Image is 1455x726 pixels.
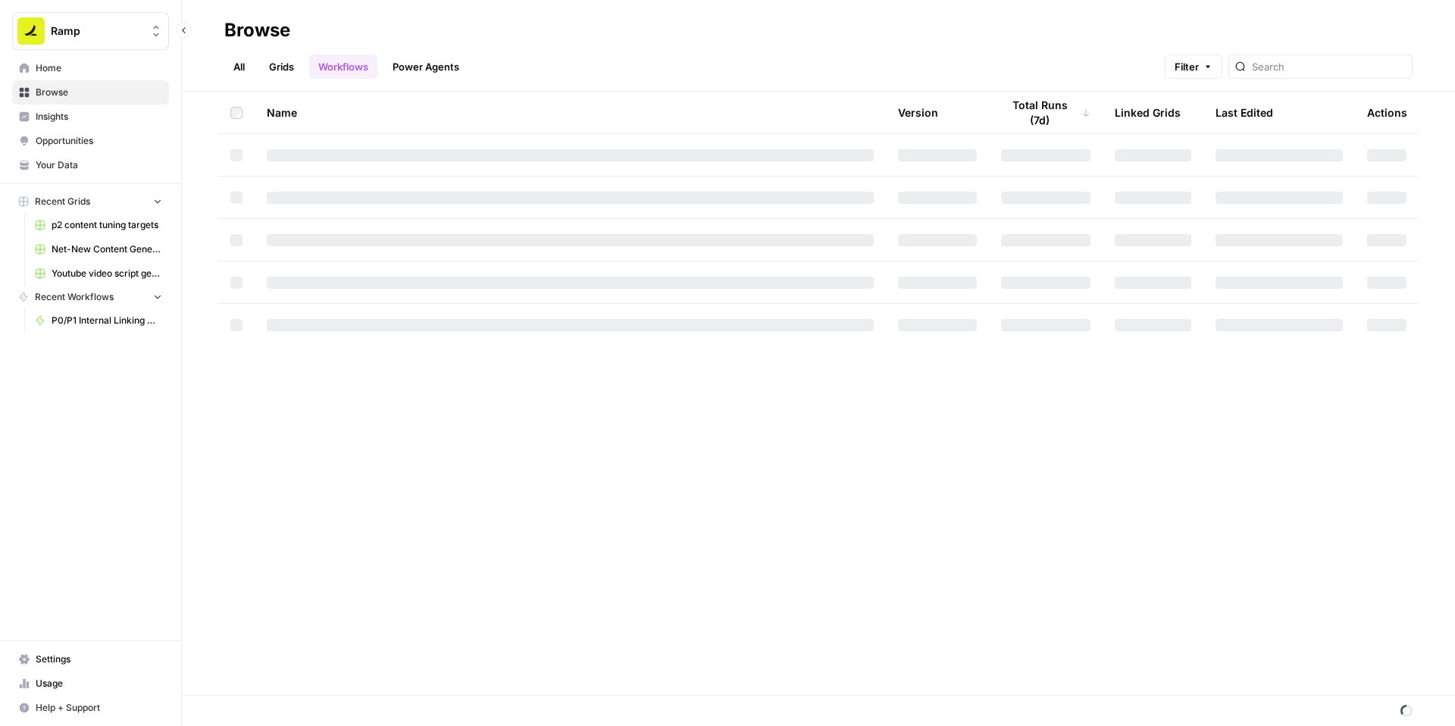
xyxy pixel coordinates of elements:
[35,290,114,304] span: Recent Workflows
[1252,59,1406,74] input: Search
[12,696,169,720] button: Help + Support
[309,55,377,79] a: Workflows
[52,218,162,232] span: p2 content tuning targets
[224,18,290,42] div: Browse
[35,195,90,208] span: Recent Grids
[36,652,162,666] span: Settings
[28,237,169,261] a: Net-New Content Generator - Grid Template
[260,55,303,79] a: Grids
[36,677,162,690] span: Usage
[17,17,45,45] img: Ramp Logo
[12,190,169,213] button: Recent Grids
[1216,92,1273,133] div: Last Edited
[12,286,169,308] button: Recent Workflows
[383,55,468,79] a: Power Agents
[1165,55,1222,79] button: Filter
[52,314,162,327] span: P0/P1 Internal Linking Workflow
[1001,92,1090,133] div: Total Runs (7d)
[12,12,169,50] button: Workspace: Ramp
[28,308,169,333] a: P0/P1 Internal Linking Workflow
[12,153,169,177] a: Your Data
[267,92,874,133] div: Name
[51,23,142,39] span: Ramp
[36,61,162,75] span: Home
[12,671,169,696] a: Usage
[12,80,169,105] a: Browse
[1115,92,1181,133] div: Linked Grids
[224,55,254,79] a: All
[1175,59,1199,74] span: Filter
[36,86,162,99] span: Browse
[36,158,162,172] span: Your Data
[12,129,169,153] a: Opportunities
[52,243,162,256] span: Net-New Content Generator - Grid Template
[36,110,162,124] span: Insights
[1367,92,1407,133] div: Actions
[12,56,169,80] a: Home
[28,213,169,237] a: p2 content tuning targets
[12,105,169,129] a: Insights
[36,701,162,715] span: Help + Support
[12,647,169,671] a: Settings
[52,267,162,280] span: Youtube video script generator
[898,92,938,133] div: Version
[36,134,162,148] span: Opportunities
[28,261,169,286] a: Youtube video script generator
